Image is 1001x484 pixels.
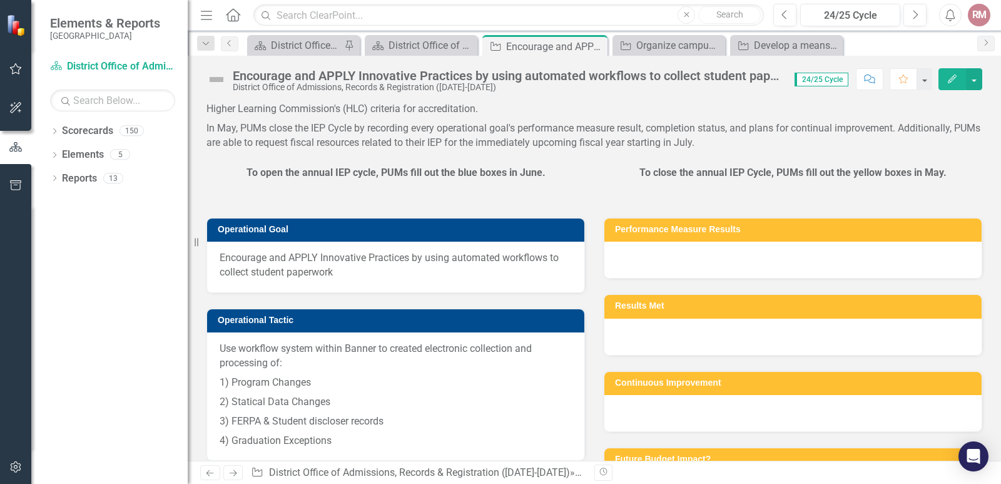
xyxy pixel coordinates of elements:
[220,342,572,373] p: Use workflow system within Banner to created electronic collection and processing of:
[251,466,585,480] div: » »
[795,73,848,86] span: 24/25 Cycle
[615,378,975,388] h3: Continuous Improvement
[733,38,840,53] a: Develop a means to education recruitment staff on the outcomes of Program Review & Program Vitali...
[233,83,782,92] div: District Office of Admissions, Records & Registration ([DATE]-[DATE])
[250,38,341,53] a: District Office of Admissions, Records & Registration IEP
[62,148,104,162] a: Elements
[246,167,546,178] b: To open the annual IEP cycle, PUMs fill out the blue boxes in June.
[754,38,840,53] div: Develop a means to education recruitment staff on the outcomes of Program Review & Program Vitali...
[50,59,175,74] a: District Office of Admissions, Records & Registration ([DATE]-[DATE])
[62,172,97,186] a: Reports
[506,39,604,54] div: Encourage and APPLY Innovative Practices by using automated workflows to collect student paperwork
[389,38,474,53] div: District Office of Admissions, Records & Registration IEP
[615,301,975,311] h3: Results Met
[50,90,175,111] input: Search Below...
[636,38,722,53] div: Organize campus staff to collect testimonials from alumni and current students to be used as a pa...
[218,225,578,234] h3: Operational Goal
[271,38,341,53] div: District Office of Admissions, Records & Registration IEP
[616,38,722,53] a: Organize campus staff to collect testimonials from alumni and current students to be used as a pa...
[206,119,982,150] p: In May, PUMs close the IEP Cycle by recording every operational goal's performance measure result...
[698,6,761,24] button: Search
[218,316,578,325] h3: Operational Tactic
[62,124,113,138] a: Scorecards
[716,9,743,19] span: Search
[50,16,160,31] span: Elements & Reports
[220,393,572,412] p: 2) Statical Data Changes
[110,150,130,160] div: 5
[615,225,975,234] h3: Performance Measure Results
[119,126,144,136] div: 150
[206,70,226,90] img: Not Defined
[639,167,947,178] b: To close the annual IEP Cycle, PUMs fill out the yellow boxes in May.
[50,31,160,41] small: [GEOGRAPHIC_DATA]
[220,373,572,393] p: 1) Program Changes
[368,38,474,53] a: District Office of Admissions, Records & Registration IEP
[805,8,896,23] div: 24/25 Cycle
[6,14,28,36] img: ClearPoint Strategy
[615,455,975,464] h3: Future Budget Impact?
[233,69,782,83] div: Encourage and APPLY Innovative Practices by using automated workflows to collect student paperwork
[253,4,764,26] input: Search ClearPoint...
[269,466,570,478] a: District Office of Admissions, Records & Registration ([DATE]-[DATE])
[968,4,990,26] button: RM
[958,441,988,471] div: Open Intercom Messenger
[220,431,572,448] p: 4) Graduation Exceptions
[103,173,123,183] div: 13
[800,4,900,26] button: 24/25 Cycle
[220,412,572,431] p: 3) FERPA & Student discloser records
[220,251,572,280] span: Encourage and APPLY Innovative Practices by using automated workflows to collect student paperwork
